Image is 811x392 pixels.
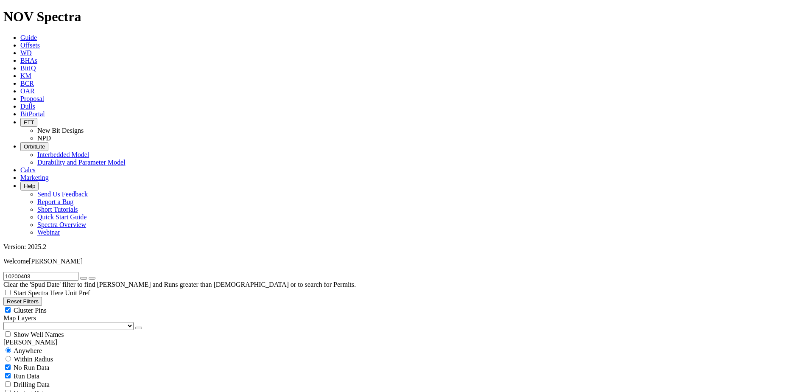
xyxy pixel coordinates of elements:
[20,57,37,64] a: BHAs
[37,134,51,142] a: NPD
[5,290,11,295] input: Start Spectra Here
[3,281,356,288] span: Clear the 'Spud Date' filter to find [PERSON_NAME] and Runs greater than [DEMOGRAPHIC_DATA] or to...
[14,372,39,380] span: Run Data
[20,142,48,151] button: OrbitLite
[37,221,86,228] a: Spectra Overview
[65,289,90,297] span: Unit Pref
[37,190,88,198] a: Send Us Feedback
[3,297,42,306] button: Reset Filters
[37,159,126,166] a: Durability and Parameter Model
[20,34,37,41] a: Guide
[37,229,60,236] a: Webinar
[3,272,78,281] input: Search
[20,174,49,181] a: Marketing
[14,364,49,371] span: No Run Data
[20,49,32,56] a: WD
[20,103,35,110] a: Dulls
[14,289,63,297] span: Start Spectra Here
[20,95,44,102] a: Proposal
[14,331,64,338] span: Show Well Names
[3,9,808,25] h1: NOV Spectra
[20,87,35,95] a: OAR
[14,307,47,314] span: Cluster Pins
[3,314,36,322] span: Map Layers
[20,72,31,79] a: KM
[14,347,42,354] span: Anywhere
[14,356,53,363] span: Within Radius
[20,182,39,190] button: Help
[24,183,35,189] span: Help
[37,127,84,134] a: New Bit Designs
[14,381,50,388] span: Drilling Data
[24,119,34,126] span: FTT
[20,80,34,87] a: BCR
[24,143,45,150] span: OrbitLite
[20,110,45,118] a: BitPortal
[3,258,808,265] p: Welcome
[37,151,89,158] a: Interbedded Model
[37,198,73,205] a: Report a Bug
[20,42,40,49] a: Offsets
[29,258,83,265] span: [PERSON_NAME]
[3,339,808,346] div: [PERSON_NAME]
[37,206,78,213] a: Short Tutorials
[20,166,36,174] a: Calcs
[3,243,808,251] div: Version: 2025.2
[20,118,37,127] button: FTT
[37,213,87,221] a: Quick Start Guide
[20,64,36,72] a: BitIQ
